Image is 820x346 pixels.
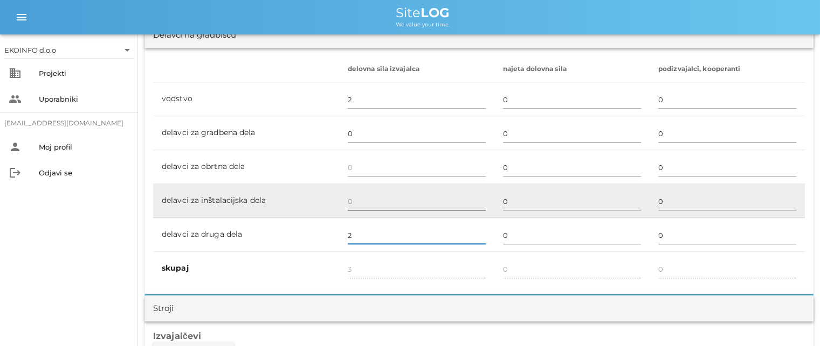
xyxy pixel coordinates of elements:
input: 0 [348,227,486,244]
td: delavci za druga dela [153,218,339,252]
td: delavci za gradbena dela [153,116,339,150]
div: Moj profil [39,143,129,151]
iframe: Chat Widget [766,294,820,346]
i: menu [15,11,28,24]
span: We value your time. [396,21,450,28]
div: Delavci na gradbišču [153,29,236,41]
div: Odjavi se [39,168,129,177]
div: EKOINFO d.o.o [4,41,134,59]
div: EKOINFO d.o.o [4,45,56,55]
span: Site [396,5,450,20]
input: 0 [658,125,796,142]
input: 0 [503,227,641,244]
td: delavci za obrtna dela [153,150,339,184]
th: najeta dolovna sila [494,57,650,82]
b: LOG [421,5,450,20]
i: business [9,67,22,80]
input: 0 [658,159,796,176]
i: person [9,140,22,153]
b: skupaj [162,263,189,273]
i: logout [9,166,22,179]
input: 0 [503,125,641,142]
input: 0 [348,159,486,176]
input: 0 [503,193,641,210]
input: 0 [348,91,486,108]
td: vodstvo [153,82,339,116]
th: podizvajalci, kooperanti [650,57,805,82]
input: 0 [503,91,641,108]
i: people [9,93,22,105]
td: delavci za inštalacijska dela [153,184,339,218]
div: Pripomoček za klepet [766,294,820,346]
input: 0 [348,125,486,142]
input: 0 [348,193,486,210]
div: Uporabniki [39,95,129,103]
th: delovna sila izvajalca [339,57,494,82]
input: 0 [658,227,796,244]
i: arrow_drop_down [121,44,134,57]
input: 0 [503,159,641,176]
h3: Izvajalčevi [153,330,805,342]
input: 0 [658,91,796,108]
div: Stroji [153,302,174,315]
div: Projekti [39,69,129,77]
input: 0 [658,193,796,210]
